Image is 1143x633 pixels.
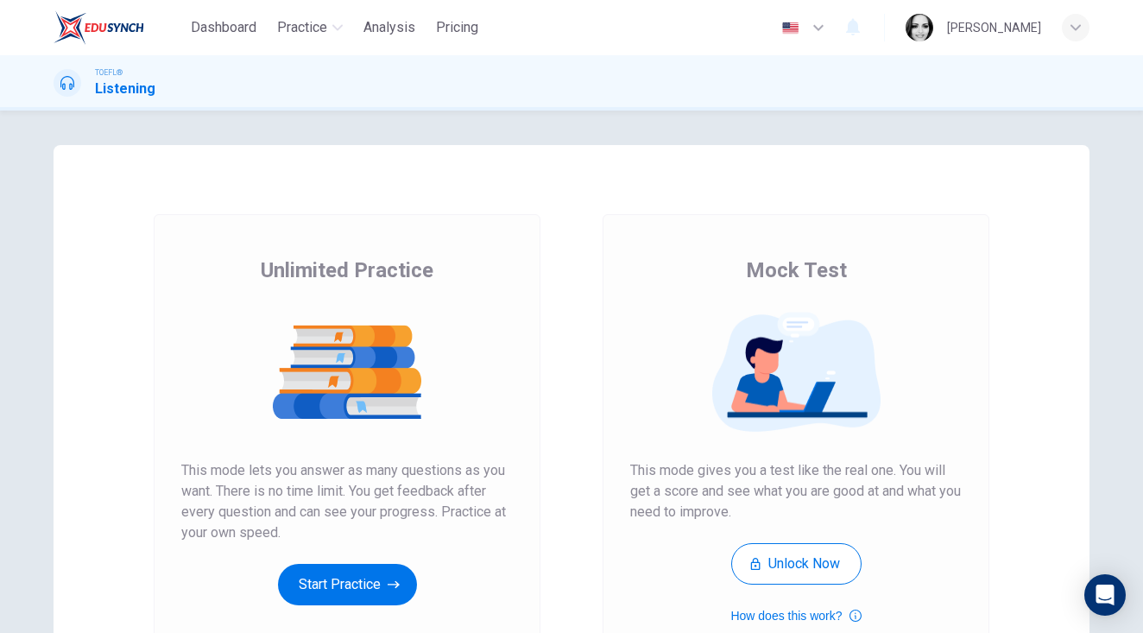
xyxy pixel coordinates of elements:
[1084,574,1126,616] div: Open Intercom Messenger
[746,256,847,284] span: Mock Test
[906,14,933,41] img: Profile picture
[95,66,123,79] span: TOEFL®
[191,17,256,38] span: Dashboard
[630,460,962,522] span: This mode gives you a test like the real one. You will get a score and see what you are good at a...
[363,17,415,38] span: Analysis
[730,605,861,626] button: How does this work?
[780,22,801,35] img: en
[277,17,327,38] span: Practice
[947,17,1041,38] div: [PERSON_NAME]
[184,12,263,43] button: Dashboard
[436,17,478,38] span: Pricing
[731,543,862,585] button: Unlock Now
[278,564,417,605] button: Start Practice
[181,460,513,543] span: This mode lets you answer as many questions as you want. There is no time limit. You get feedback...
[54,10,144,45] img: EduSynch logo
[270,12,350,43] button: Practice
[357,12,422,43] button: Analysis
[261,256,433,284] span: Unlimited Practice
[54,10,184,45] a: EduSynch logo
[429,12,485,43] button: Pricing
[95,79,155,99] h1: Listening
